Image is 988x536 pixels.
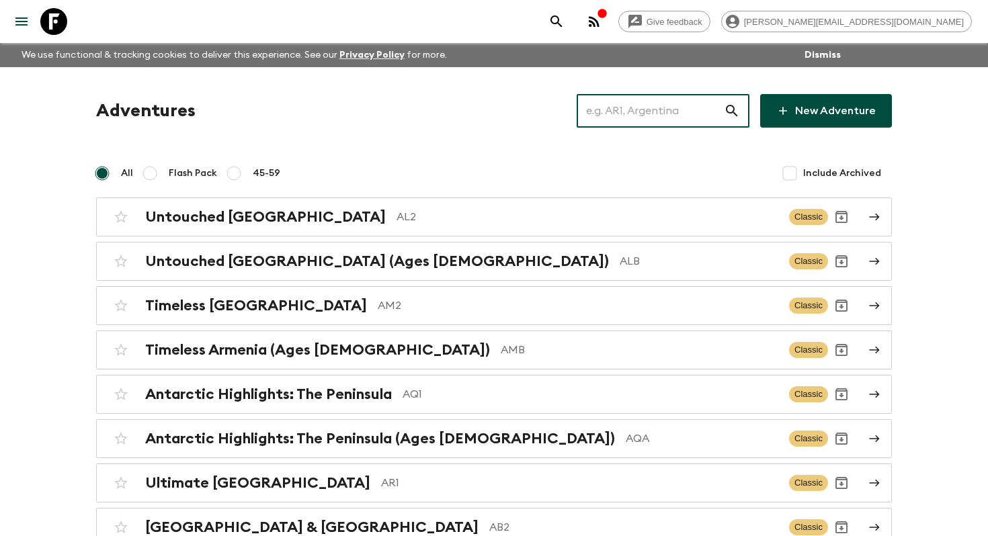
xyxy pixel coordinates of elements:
[828,292,855,319] button: Archive
[501,342,778,358] p: AMB
[339,50,405,60] a: Privacy Policy
[403,386,778,402] p: AQ1
[145,297,367,314] h2: Timeless [GEOGRAPHIC_DATA]
[737,17,971,27] span: [PERSON_NAME][EMAIL_ADDRESS][DOMAIN_NAME]
[789,386,828,402] span: Classic
[543,8,570,35] button: search adventures
[121,167,133,180] span: All
[145,208,386,226] h2: Untouched [GEOGRAPHIC_DATA]
[145,341,490,359] h2: Timeless Armenia (Ages [DEMOGRAPHIC_DATA])
[381,475,778,491] p: AR1
[16,43,452,67] p: We use functional & tracking cookies to deliver this experience. See our for more.
[618,11,710,32] a: Give feedback
[789,519,828,535] span: Classic
[145,519,479,536] h2: [GEOGRAPHIC_DATA] & [GEOGRAPHIC_DATA]
[626,431,778,447] p: AQA
[828,470,855,496] button: Archive
[145,386,392,403] h2: Antarctic Highlights: The Peninsula
[828,425,855,452] button: Archive
[489,519,778,535] p: AB2
[96,242,892,281] a: Untouched [GEOGRAPHIC_DATA] (Ages [DEMOGRAPHIC_DATA])ALBClassicArchive
[96,286,892,325] a: Timeless [GEOGRAPHIC_DATA]AM2ClassicArchive
[145,430,615,447] h2: Antarctic Highlights: The Peninsula (Ages [DEMOGRAPHIC_DATA])
[721,11,972,32] div: [PERSON_NAME][EMAIL_ADDRESS][DOMAIN_NAME]
[789,342,828,358] span: Classic
[96,97,196,124] h1: Adventures
[789,298,828,314] span: Classic
[169,167,217,180] span: Flash Pack
[145,474,370,492] h2: Ultimate [GEOGRAPHIC_DATA]
[96,463,892,502] a: Ultimate [GEOGRAPHIC_DATA]AR1ClassicArchive
[789,475,828,491] span: Classic
[803,167,881,180] span: Include Archived
[397,209,778,225] p: AL2
[828,248,855,275] button: Archive
[96,375,892,414] a: Antarctic Highlights: The PeninsulaAQ1ClassicArchive
[96,419,892,458] a: Antarctic Highlights: The Peninsula (Ages [DEMOGRAPHIC_DATA])AQAClassicArchive
[789,209,828,225] span: Classic
[789,431,828,447] span: Classic
[801,46,844,64] button: Dismiss
[828,204,855,230] button: Archive
[760,94,892,128] a: New Adventure
[96,197,892,236] a: Untouched [GEOGRAPHIC_DATA]AL2ClassicArchive
[96,330,892,369] a: Timeless Armenia (Ages [DEMOGRAPHIC_DATA])AMBClassicArchive
[828,381,855,408] button: Archive
[577,92,724,130] input: e.g. AR1, Argentina
[828,337,855,363] button: Archive
[145,253,609,270] h2: Untouched [GEOGRAPHIC_DATA] (Ages [DEMOGRAPHIC_DATA])
[378,298,778,314] p: AM2
[253,167,280,180] span: 45-59
[789,253,828,269] span: Classic
[8,8,35,35] button: menu
[639,17,710,27] span: Give feedback
[620,253,778,269] p: ALB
